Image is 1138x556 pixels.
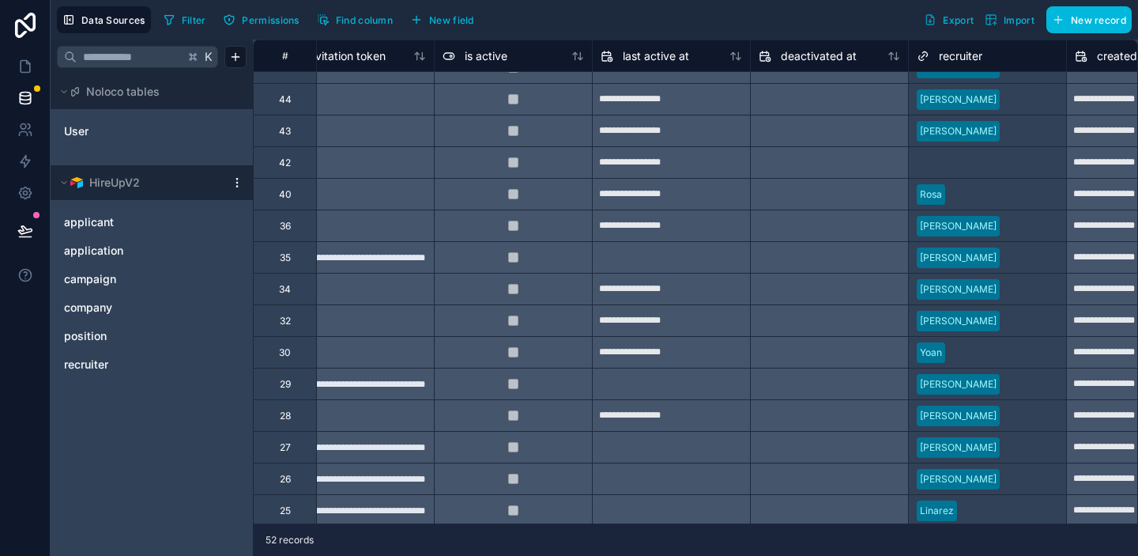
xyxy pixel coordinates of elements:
[429,14,474,26] span: New field
[1046,6,1132,33] button: New record
[81,14,145,26] span: Data Sources
[979,6,1040,33] button: Import
[1040,6,1132,33] a: New record
[64,271,116,287] span: campaign
[279,157,291,169] div: 42
[64,328,208,344] a: position
[920,504,954,518] div: Linarez
[57,81,237,103] button: Noloco tables
[64,328,107,344] span: position
[64,300,208,316] a: company
[920,377,997,391] div: [PERSON_NAME]
[920,219,997,233] div: [PERSON_NAME]
[64,357,108,373] span: recruiter
[64,243,208,259] a: application
[943,14,974,26] span: Export
[280,473,291,486] div: 26
[920,187,942,202] div: Rosa
[920,346,942,360] div: Yoan
[266,50,304,62] div: #
[57,6,151,33] button: Data Sources
[920,314,997,328] div: [PERSON_NAME]
[64,123,192,139] a: User
[623,48,689,64] span: last active at
[279,346,291,359] div: 30
[57,267,247,292] div: campaign
[920,93,997,107] div: [PERSON_NAME]
[280,315,291,327] div: 32
[57,238,247,263] div: application
[920,409,997,423] div: [PERSON_NAME]
[920,124,997,138] div: [PERSON_NAME]
[57,295,247,320] div: company
[57,172,224,194] button: Airtable LogoHireUpV2
[279,125,291,138] div: 43
[64,214,114,230] span: applicant
[64,357,208,373] a: recruiter
[1071,14,1126,26] span: New record
[57,323,247,349] div: position
[280,505,291,517] div: 25
[217,8,304,32] button: Permissions
[64,300,112,316] span: company
[57,210,247,235] div: applicant
[279,283,291,296] div: 34
[64,123,89,139] span: User
[182,14,206,26] span: Filter
[465,48,507,64] span: is active
[242,14,299,26] span: Permissions
[203,51,214,62] span: K
[920,441,997,455] div: [PERSON_NAME]
[89,175,140,191] span: HireUpV2
[57,119,247,144] div: User
[70,176,83,189] img: Airtable Logo
[280,378,291,391] div: 29
[1004,14,1034,26] span: Import
[920,282,997,297] div: [PERSON_NAME]
[920,251,997,265] div: [PERSON_NAME]
[64,243,123,259] span: application
[311,8,398,32] button: Find column
[57,352,247,377] div: recruiter
[86,84,160,100] span: Noloco tables
[336,14,393,26] span: Find column
[280,410,291,422] div: 28
[280,441,291,454] div: 27
[405,8,480,32] button: New field
[280,220,291,233] div: 36
[217,8,311,32] a: Permissions
[266,534,314,547] span: 52 records
[781,48,857,64] span: deactivated at
[280,252,291,264] div: 35
[918,6,979,33] button: Export
[279,188,292,201] div: 40
[279,93,292,106] div: 44
[307,48,386,64] span: invitation token
[64,271,208,287] a: campaign
[64,214,208,230] a: applicant
[157,8,212,32] button: Filter
[920,472,997,486] div: [PERSON_NAME]
[939,48,982,64] span: recruiter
